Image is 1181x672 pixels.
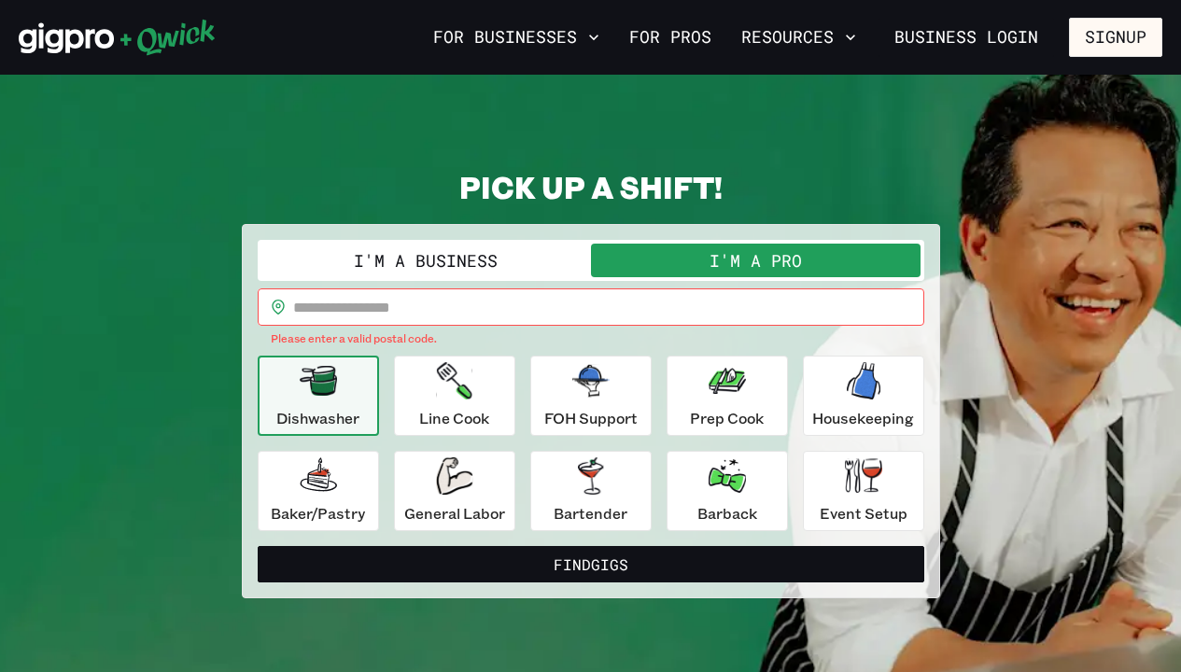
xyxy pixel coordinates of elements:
[394,356,515,436] button: Line Cook
[554,502,627,525] p: Bartender
[258,356,379,436] button: Dishwasher
[879,18,1054,57] a: Business Login
[530,451,652,531] button: Bartender
[591,244,921,277] button: I'm a Pro
[667,451,788,531] button: Barback
[697,502,757,525] p: Barback
[276,407,359,429] p: Dishwasher
[242,168,940,205] h2: PICK UP A SHIFT!
[426,21,607,53] button: For Businesses
[271,329,911,348] p: Please enter a valid postal code.
[690,407,764,429] p: Prep Cook
[271,502,365,525] p: Baker/Pastry
[258,451,379,531] button: Baker/Pastry
[404,502,505,525] p: General Labor
[803,451,924,531] button: Event Setup
[258,546,924,583] button: FindGigs
[820,502,907,525] p: Event Setup
[544,407,638,429] p: FOH Support
[261,244,591,277] button: I'm a Business
[419,407,489,429] p: Line Cook
[394,451,515,531] button: General Labor
[1069,18,1162,57] button: Signup
[622,21,719,53] a: For Pros
[530,356,652,436] button: FOH Support
[667,356,788,436] button: Prep Cook
[734,21,864,53] button: Resources
[803,356,924,436] button: Housekeeping
[812,407,914,429] p: Housekeeping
